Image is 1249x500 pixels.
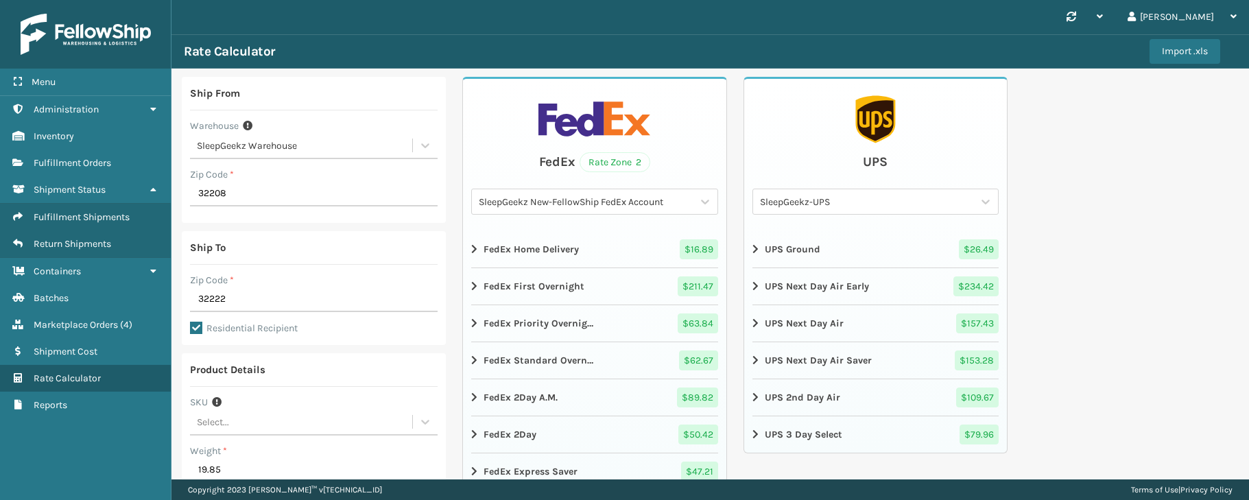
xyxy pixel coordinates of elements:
span: Reports [34,399,67,411]
span: $ 211.47 [678,276,718,296]
div: FedEx [539,152,575,172]
span: Menu [32,76,56,88]
strong: FedEx Priority Overnight [484,316,595,331]
span: Rate Calculator [34,372,101,384]
label: Zip Code [190,273,234,287]
strong: FedEx 2Day A.M. [484,390,558,405]
span: Batches [34,292,69,304]
a: Privacy Policy [1180,485,1233,495]
span: $ 50.42 [678,425,718,444]
span: $ 26.49 [959,239,999,259]
span: Marketplace Orders [34,319,118,331]
span: $ 157.43 [956,313,999,333]
span: Return Shipments [34,238,111,250]
span: 2 [636,155,641,169]
strong: UPS Ground [765,242,820,257]
span: $ 62.67 [679,350,718,370]
span: Rate Zone [588,155,632,169]
span: Fulfillment Orders [34,157,111,169]
strong: FedEx Home Delivery [484,242,579,257]
strong: FedEx First Overnight [484,279,584,294]
strong: UPS 3 Day Select [765,427,842,442]
label: Residential Recipient [190,322,298,334]
strong: UPS Next Day Air [765,316,844,331]
span: Shipment Cost [34,346,97,357]
div: Ship From [190,85,240,102]
p: Copyright 2023 [PERSON_NAME]™ v [TECHNICAL_ID] [188,479,382,500]
strong: UPS Next Day Air Saver [765,353,872,368]
span: $ 63.84 [678,313,718,333]
span: $ 109.67 [956,388,999,407]
strong: FedEx Express Saver [484,464,578,479]
h3: Rate Calculator [184,43,275,60]
label: SKU [190,395,208,409]
div: UPS [863,152,888,172]
span: $ 153.28 [955,350,999,370]
strong: UPS 2nd Day Air [765,390,840,405]
button: Import .xls [1150,39,1220,64]
a: Terms of Use [1131,485,1178,495]
strong: FedEx Standard Overnight [484,353,595,368]
span: $ 47.21 [681,462,718,481]
span: Containers [34,265,81,277]
label: Warehouse [190,119,239,133]
span: $ 79.96 [960,425,999,444]
span: Administration [34,104,99,115]
span: ( 4 ) [120,319,132,331]
div: | [1131,479,1233,500]
strong: UPS Next Day Air Early [765,279,869,294]
div: SleepGeekz-UPS [760,195,975,209]
div: Product Details [190,361,265,378]
span: Fulfillment Shipments [34,211,130,223]
label: Weight [190,444,227,458]
strong: FedEx 2Day [484,427,536,442]
label: Zip Code [190,167,234,182]
span: $ 89.82 [677,388,718,407]
div: SleepGeekz Warehouse [197,139,414,153]
span: $ 16.89 [680,239,718,259]
span: $ 234.42 [953,276,999,296]
span: Shipment Status [34,184,106,195]
span: Inventory [34,130,74,142]
div: Select... [197,415,229,429]
div: SleepGeekz New-FellowShip FedEx Account [479,195,693,209]
div: Ship To [190,239,226,256]
img: logo [21,14,151,55]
